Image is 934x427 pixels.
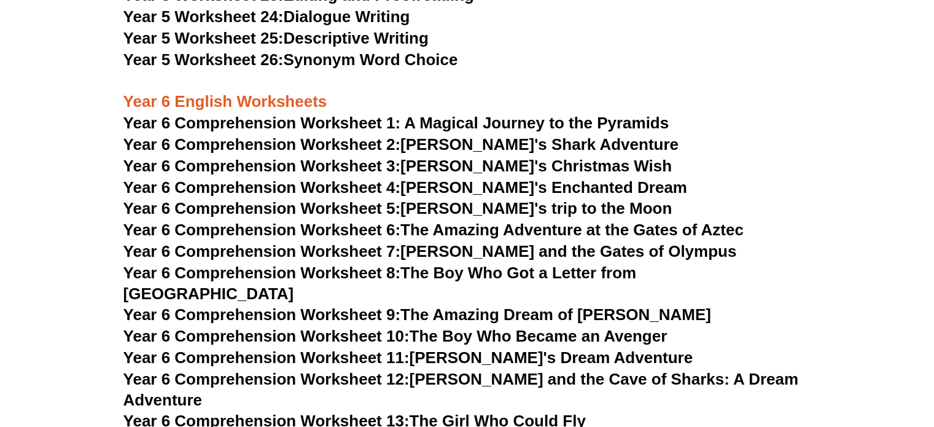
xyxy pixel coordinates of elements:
a: Year 6 Comprehension Worksheet 6:The Amazing Adventure at the Gates of Aztec [123,221,744,239]
span: Year 5 Worksheet 26: [123,50,284,69]
a: Year 6 Comprehension Worksheet 11:[PERSON_NAME]'s Dream Adventure [123,348,693,367]
a: Year 6 Comprehension Worksheet 7:[PERSON_NAME] and the Gates of Olympus [123,242,737,261]
span: Year 6 Comprehension Worksheet 3: [123,157,401,175]
a: Year 6 Comprehension Worksheet 9:The Amazing Dream of [PERSON_NAME] [123,305,711,324]
a: Year 6 Comprehension Worksheet 10:The Boy Who Became an Avenger [123,327,667,345]
a: Year 6 Comprehension Worksheet 5:[PERSON_NAME]'s trip to the Moon [123,199,672,217]
span: Year 6 Comprehension Worksheet 10: [123,327,410,345]
span: Year 6 Comprehension Worksheet 2: [123,135,401,154]
a: Year 6 Comprehension Worksheet 12:[PERSON_NAME] and the Cave of Sharks: A Dream Adventure [123,370,798,409]
h3: Year 6 English Worksheets [123,71,811,113]
a: Year 6 Comprehension Worksheet 3:[PERSON_NAME]'s Christmas Wish [123,157,672,175]
a: Year 6 Comprehension Worksheet 4:[PERSON_NAME]'s Enchanted Dream [123,178,687,197]
iframe: Chat Widget [730,289,934,427]
a: Year 5 Worksheet 24:Dialogue Writing [123,7,410,26]
span: Year 6 Comprehension Worksheet 11: [123,348,410,367]
span: Year 6 Comprehension Worksheet 4: [123,178,401,197]
a: Year 5 Worksheet 25:Descriptive Writing [123,29,429,47]
span: Year 6 Comprehension Worksheet 8: [123,264,401,282]
a: Year 5 Worksheet 26:Synonym Word Choice [123,50,458,69]
span: Year 5 Worksheet 24: [123,7,284,26]
a: Year 6 Comprehension Worksheet 8:The Boy Who Got a Letter from [GEOGRAPHIC_DATA] [123,264,637,303]
span: Year 6 Comprehension Worksheet 5: [123,199,401,217]
span: Year 6 Comprehension Worksheet 6: [123,221,401,239]
span: Year 6 Comprehension Worksheet 12: [123,370,410,388]
a: Year 6 Comprehension Worksheet 2:[PERSON_NAME]'s Shark Adventure [123,135,679,154]
span: Year 6 Comprehension Worksheet 9: [123,305,401,324]
span: Year 6 Comprehension Worksheet 7: [123,242,401,261]
a: Year 6 Comprehension Worksheet 1: A Magical Journey to the Pyramids [123,114,669,132]
span: Year 5 Worksheet 25: [123,29,284,47]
